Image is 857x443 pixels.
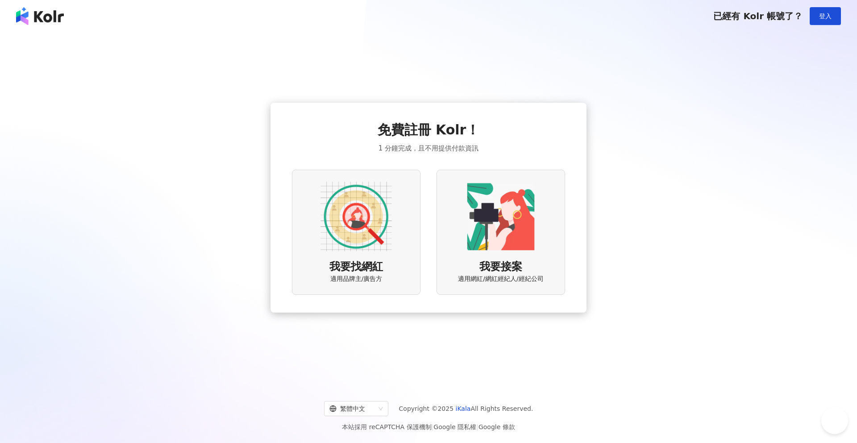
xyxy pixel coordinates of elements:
[379,143,478,154] span: 1 分鐘完成，且不用提供付款資訊
[378,121,480,139] span: 免費註冊 Kolr！
[330,275,383,284] span: 適用品牌主/廣告方
[16,7,64,25] img: logo
[432,423,434,430] span: |
[479,259,522,275] span: 我要接案
[329,259,383,275] span: 我要找網紅
[458,275,543,284] span: 適用網紅/網紅經紀人/經紀公司
[819,13,832,20] span: 登入
[465,181,537,252] img: KOL identity option
[476,423,478,430] span: |
[713,11,803,21] span: 已經有 Kolr 帳號了？
[329,401,375,416] div: 繁體中文
[342,422,515,432] span: 本站採用 reCAPTCHA 保護機制
[821,407,848,434] iframe: Help Scout Beacon - Open
[810,7,841,25] button: 登入
[320,181,392,252] img: AD identity option
[478,423,515,430] a: Google 條款
[456,405,471,412] a: iKala
[399,403,533,414] span: Copyright © 2025 All Rights Reserved.
[433,423,476,430] a: Google 隱私權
